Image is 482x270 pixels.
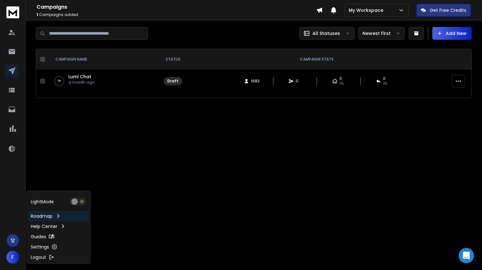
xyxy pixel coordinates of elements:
span: 0 [339,76,342,81]
button: Newest First [358,27,405,40]
a: Help Center [28,221,89,232]
button: Get Free Credits [416,4,471,17]
p: Get Free Credits [430,7,466,13]
span: 1683 [251,79,260,84]
th: STATUS [160,49,186,70]
button: Add New [432,27,472,40]
th: CAMPAIGN STATS [186,49,448,70]
p: Light Mode [31,198,54,205]
a: Guides [28,232,89,242]
p: Help Center [31,223,57,230]
p: Logout [31,254,46,260]
p: All Statuses [312,30,340,37]
p: Roadmap [31,213,53,219]
p: a month ago [68,80,95,85]
button: F [6,251,19,264]
p: 0 % [58,78,61,84]
h1: Campaigns [37,3,316,11]
p: My Workspace [349,7,386,13]
span: 0% [383,81,387,86]
p: Guides [31,233,46,240]
span: 0% [339,81,344,86]
span: 0 [383,76,386,81]
td: 0%Lumi Chata month ago [48,70,160,93]
a: Lumi Chat [68,73,91,80]
div: Open Intercom Messenger [459,248,474,263]
img: logo [6,6,19,18]
span: 0 [296,79,302,84]
a: Roadmap [28,211,89,221]
div: Draft [167,79,179,84]
th: CAMPAIGN NAME [48,49,160,70]
p: Campaigns added [37,12,316,17]
span: 1 [37,12,38,17]
p: Settings [31,244,49,250]
a: Settings [28,242,89,252]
